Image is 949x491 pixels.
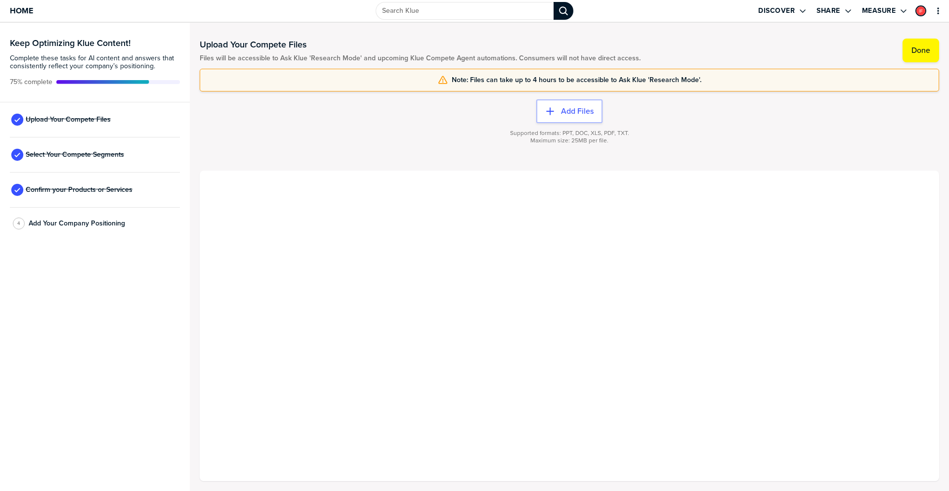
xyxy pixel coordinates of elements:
[10,39,180,47] h3: Keep Optimizing Klue Content!
[10,78,52,86] span: Active
[10,54,180,70] span: Complete these tasks for AI content and answers that consistently reflect your company’s position...
[554,2,573,20] div: Search Klue
[903,39,939,62] button: Done
[817,6,840,15] label: Share
[376,2,554,20] input: Search Klue
[561,106,594,116] label: Add Files
[915,5,926,16] div: Ian Funnell
[26,151,124,159] span: Select Your Compete Segments
[758,6,795,15] label: Discover
[911,45,930,55] label: Done
[26,186,132,194] span: Confirm your Products or Services
[10,6,33,15] span: Home
[530,137,608,144] span: Maximum size: 25MB per file.
[200,39,641,50] h1: Upload Your Compete Files
[510,130,629,137] span: Supported formats: PPT, DOC, XLS, PDF, TXT.
[862,6,896,15] label: Measure
[914,4,927,17] a: Edit Profile
[26,116,111,124] span: Upload Your Compete Files
[29,220,125,227] span: Add Your Company Positioning
[17,220,20,227] span: 4
[916,6,925,15] img: b649655ad4ac951ad4e42ecb69e4ddfc-sml.png
[452,76,701,84] span: Note: Files can take up to 4 hours to be accessible to Ask Klue 'Research Mode'.
[536,99,603,123] button: Add Files
[200,54,641,62] span: Files will be accessible to Ask Klue 'Research Mode' and upcoming Klue Compete Agent automations....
